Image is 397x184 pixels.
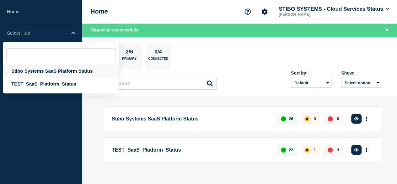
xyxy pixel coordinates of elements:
[112,113,270,125] p: Stibo Systems SaaS Platform Status
[258,5,271,18] button: Account settings
[291,70,332,75] div: Sort by:
[328,116,333,121] div: down
[362,144,371,156] button: More actions
[7,30,67,36] p: Select Hub
[281,116,286,121] div: up
[277,6,390,12] button: STIBO SYSTEMS - Cloud Services Status
[152,49,164,57] p: 0/4
[97,77,217,90] input: Search Hubs
[337,116,339,121] p: 0
[241,5,254,18] button: Support
[291,78,332,88] select: Sort by
[3,77,119,90] div: TEST_SaaS_Platform_Status
[328,148,333,153] div: down
[289,116,293,121] p: 26
[91,27,138,32] span: Signed in successfully
[289,148,293,152] p: 22
[383,26,391,34] button: Close banner
[112,144,270,156] p: TEST_SaaS_Platform_Status
[304,116,309,121] div: affected
[341,78,382,88] button: Select option
[304,148,309,153] div: affected
[281,148,286,153] div: up
[337,148,339,152] p: 3
[314,148,316,152] p: 1
[3,64,119,77] div: Stibo Systems SaaS Platform Status
[122,57,137,64] p: Primary
[362,113,371,125] button: More actions
[90,8,108,15] h1: Home
[148,57,168,64] p: Connected
[341,70,382,75] div: Show:
[314,116,316,121] p: 0
[123,49,136,57] p: 2/6
[277,12,343,17] p: [PERSON_NAME]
